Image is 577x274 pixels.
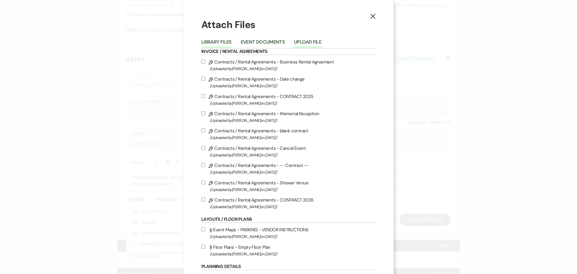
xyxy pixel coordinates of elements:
input: Contracts / Rental Agreements - Shower Venue(Uploaded by[PERSON_NAME]on [DATE]) [201,180,205,184]
input: Contracts / Rental Agreements - Date change(Uploaded by[PERSON_NAME]on [DATE]) [201,77,205,81]
span: (Uploaded by [PERSON_NAME] on [DATE] ) [210,186,376,193]
input: Floor Plans - Empty Floor Plan(Uploaded by[PERSON_NAME]on [DATE]) [201,245,205,249]
span: (Uploaded by [PERSON_NAME] on [DATE] ) [210,169,376,176]
label: Contracts / Rental Agreements - blank contract [201,127,376,141]
h1: Attach Files [201,18,376,32]
input: Contracts / Rental Agreements - CONTRACT 2026(Uploaded by[PERSON_NAME]on [DATE]) [201,198,205,202]
label: Contracts / Rental Agreements - -- Contract -- [201,162,376,176]
input: Contracts / Rental Agreements - Memorial Reception(Uploaded by[PERSON_NAME]on [DATE]) [201,111,205,115]
h6: Planning Details [201,263,376,270]
span: (Uploaded by [PERSON_NAME] on [DATE] ) [210,251,376,257]
input: Event Maps - PARKING - VENDOR INSTRUCTIONS(Uploaded by[PERSON_NAME]on [DATE]) [201,227,205,231]
button: Upload File [294,40,321,48]
label: Contracts / Rental Agreements - CONTRACT 2026 [201,196,376,210]
button: Event Documents [241,40,285,48]
label: Contracts / Rental Agreements - Business Rental Agreement [201,58,376,72]
span: (Uploaded by [PERSON_NAME] on [DATE] ) [210,152,376,159]
label: Contracts / Rental Agreements - Shower Venue [201,179,376,193]
input: Contracts / Rental Agreements - Cancel Event(Uploaded by[PERSON_NAME]on [DATE]) [201,146,205,150]
label: Floor Plans - Empty Floor Plan [201,243,376,257]
h6: Layouts / Floor Plans [201,216,376,223]
button: Library Files [201,40,232,48]
span: (Uploaded by [PERSON_NAME] on [DATE] ) [210,65,376,72]
input: Contracts / Rental Agreements - CONTRACT 2025(Uploaded by[PERSON_NAME]on [DATE]) [201,94,205,98]
label: Contracts / Rental Agreements - CONTRACT 2025 [201,93,376,107]
input: Contracts / Rental Agreements - blank contract(Uploaded by[PERSON_NAME]on [DATE]) [201,128,205,132]
label: Contracts / Rental Agreements - Memorial Reception [201,110,376,124]
span: (Uploaded by [PERSON_NAME] on [DATE] ) [210,134,376,141]
span: (Uploaded by [PERSON_NAME] on [DATE] ) [210,117,376,124]
span: (Uploaded by [PERSON_NAME] on [DATE] ) [210,82,376,89]
label: Event Maps - PARKING - VENDOR INSTRUCTIONS [201,226,376,240]
span: (Uploaded by [PERSON_NAME] on [DATE] ) [210,203,376,210]
label: Contracts / Rental Agreements - Date change [201,75,376,89]
h6: Invoice / Rental Agreements [201,48,376,55]
span: (Uploaded by [PERSON_NAME] on [DATE] ) [210,233,376,240]
input: Contracts / Rental Agreements - -- Contract --(Uploaded by[PERSON_NAME]on [DATE]) [201,163,205,167]
span: (Uploaded by [PERSON_NAME] on [DATE] ) [210,100,376,107]
input: Contracts / Rental Agreements - Business Rental Agreement(Uploaded by[PERSON_NAME]on [DATE]) [201,60,205,63]
label: Contracts / Rental Agreements - Cancel Event [201,144,376,159]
